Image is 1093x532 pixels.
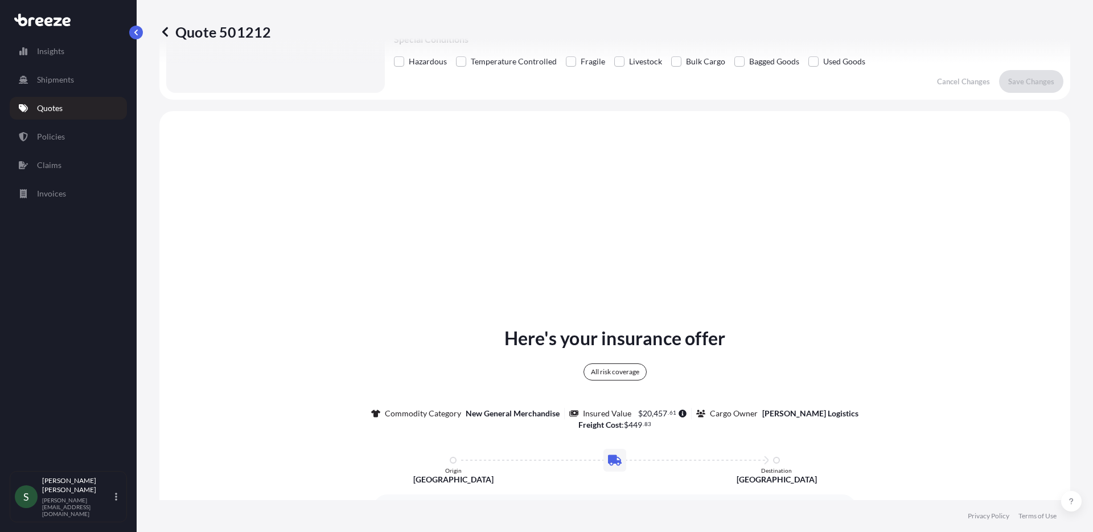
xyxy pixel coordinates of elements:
a: Terms of Use [1018,511,1057,521]
p: Here's your insurance offer [504,325,725,352]
span: $ [638,410,643,418]
p: [PERSON_NAME] [PERSON_NAME] [42,476,113,494]
p: Insights [37,46,64,57]
p: Commodity Category [385,408,461,419]
div: All risk coverage [584,363,647,380]
p: [PERSON_NAME][EMAIL_ADDRESS][DOMAIN_NAME] [42,497,113,517]
p: [GEOGRAPHIC_DATA] [737,474,817,485]
p: Quote 501212 [159,23,271,41]
p: Quotes [37,103,63,114]
span: $ [624,421,628,429]
p: Policies [37,131,65,142]
a: Invoices [10,182,127,205]
p: Invoices [37,188,66,199]
p: Cancel Changes [937,76,990,87]
span: S [23,491,29,502]
a: Policies [10,125,127,148]
a: Insights [10,40,127,63]
p: Shipments [37,74,74,85]
span: . [668,411,669,415]
a: Privacy Policy [968,511,1009,521]
span: , [652,410,654,418]
a: Shipments [10,68,127,91]
span: 61 [669,411,676,415]
p: [PERSON_NAME] Logistics [762,408,858,419]
span: 83 [644,422,651,426]
p: Save Changes [1008,76,1054,87]
p: [GEOGRAPHIC_DATA] [413,474,494,485]
button: Save Changes [999,70,1063,93]
p: Destination [761,467,792,474]
b: Freight Cost [578,420,622,429]
p: : [578,419,651,431]
span: 20 [643,410,652,418]
p: Origin [445,467,462,474]
span: . [643,422,644,426]
button: Cancel Changes [928,70,999,93]
p: Insured Value [583,408,631,419]
p: Claims [37,159,61,171]
a: Quotes [10,97,127,120]
span: 449 [628,421,642,429]
a: Claims [10,154,127,177]
p: Cargo Owner [710,408,758,419]
p: New General Merchandise [466,408,560,419]
span: 457 [654,410,667,418]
